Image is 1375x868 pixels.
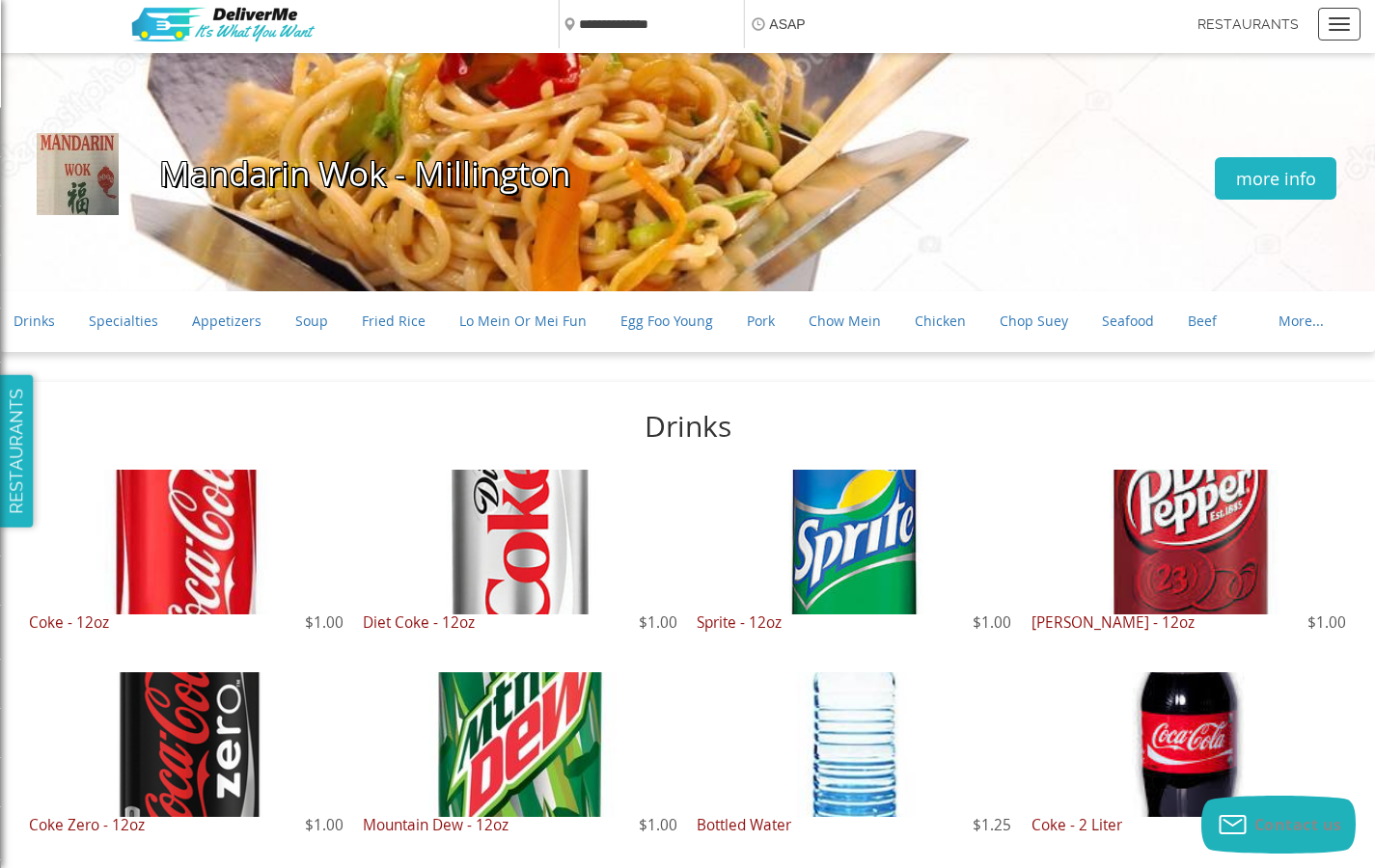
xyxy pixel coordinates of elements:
[125,155,1215,193] h1: Mandarin Wok - Millington
[29,411,1346,443] h2: Drinks
[29,614,344,631] h3: Coke - 12oz
[1201,796,1356,854] button: Contact us
[29,817,344,833] h3: Coke Zero - 12oz
[1188,305,1217,338] a: Beef
[14,338,99,370] a: Sweet & Sour
[701,338,791,370] a: Lunch Special
[363,817,677,833] h3: Mountain Dew - 12oz
[1215,157,1336,200] a: more info
[14,305,55,338] a: Drinks
[295,305,328,338] a: Soup
[747,305,775,338] a: Pork
[124,2,321,48] img: v_764_poe_big.png
[639,817,677,833] span: $1.00
[915,305,966,338] a: Chicken
[564,338,668,370] a: Chef Specialties
[973,614,1011,631] span: $1.00
[973,817,1011,833] span: $1.25
[639,614,677,631] span: $1.00
[459,305,587,338] a: Lo Mein or Mei Fun
[1102,305,1154,338] a: Seafood
[1031,817,1346,833] h3: Coke - 2 Liter
[237,338,311,370] a: Light Menu
[1254,814,1342,835] span: Contact us
[305,817,344,833] span: $1.00
[305,614,344,631] span: $1.00
[133,338,204,370] a: Vegetables
[192,305,261,338] a: Appetizers
[697,817,1011,833] h3: Bottled Water
[1307,614,1346,631] span: $1.00
[697,614,1011,631] h3: Sprite - 12oz
[89,305,158,338] a: Specialties
[1031,614,1346,631] h3: [PERSON_NAME] - 12oz
[809,305,881,338] a: Chow Mein
[620,305,713,338] a: Egg Foo Young
[344,338,531,370] a: Special Combination Platters
[1000,305,1068,338] a: Chop Suey
[37,133,119,215] img: Mandarin Wok - Millington Logo
[362,305,426,338] a: Fried Rice
[363,614,677,631] h3: Diet Coke - 12oz
[1260,305,1341,338] a: More...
